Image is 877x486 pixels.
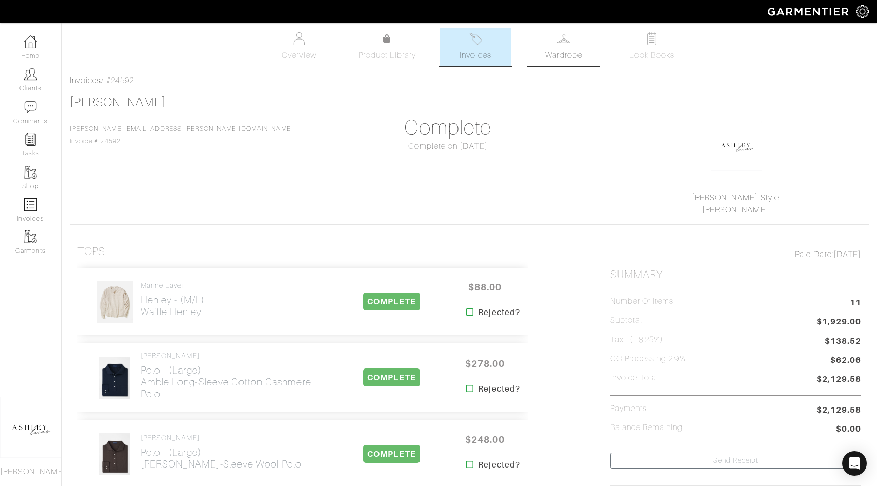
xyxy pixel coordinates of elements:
span: Product Library [358,49,416,62]
h5: CC Processing 2.9% [610,354,686,364]
img: garmentier-logo-header-white-b43fb05a5012e4ada735d5af1a66efaba907eab6374d6393d1fbf88cb4ef424d.png [763,3,856,21]
img: orders-icon-0abe47150d42831381b5fb84f609e132dff9fe21cb692f30cb5eec754e2cba89.png [24,198,37,211]
h5: Subtotal [610,316,642,325]
a: Look Books [616,28,688,66]
span: $2,129.58 [816,373,861,387]
h2: Polo - (Large) [PERSON_NAME]-Sleeve Wool Polo [141,446,302,470]
div: [DATE] [610,248,861,261]
span: $278.00 [454,353,515,375]
img: f5wMxJorzSzyAX5TTJvk7Ec8 [99,433,131,476]
a: Invoices [70,76,101,85]
span: Look Books [629,49,675,62]
img: comment-icon-a0a6a9ef722e966f86d9cbdc48e553b5cf19dbc54f86b18d962a5391bc8f6eb6.png [24,101,37,113]
a: Invoices [440,28,511,66]
span: $62.06 [830,354,861,368]
a: [PERSON_NAME] Polo - (Large)[PERSON_NAME]-Sleeve Wool Polo [141,434,302,470]
img: orders-27d20c2124de7fd6de4e0e44c1d41de31381a507db9b33961299e4e07d508b8c.svg [469,32,482,45]
a: Overview [263,28,335,66]
strong: Rejected? [478,306,520,319]
h5: Tax ( : 8.25%) [610,335,664,345]
strong: Rejected? [478,459,520,471]
a: Marine Layer Henley - (M/L)Waffle Henley [141,281,205,318]
h2: Henley - (M/L) Waffle Henley [141,294,205,318]
span: Paid Date: [795,250,833,259]
h5: Number of Items [610,297,674,306]
div: Open Intercom Messenger [842,451,867,476]
h5: Invoice Total [610,373,659,383]
span: 11 [850,297,861,310]
span: Invoices [460,49,491,62]
img: gear-icon-white-bd11855cb880d31180b6d7d6211b90ccbf57a29d726f0c71d8c61bd08dd39cc2.png [856,5,869,18]
a: [PERSON_NAME] [702,205,769,215]
strong: Rejected? [478,383,520,395]
h5: Payments [610,404,647,414]
h2: Polo - (Large) Amble Long-Sleeve Cotton Cashmere Polo [141,364,333,400]
h3: Tops [77,245,105,258]
a: [PERSON_NAME] [70,95,166,109]
img: todo-9ac3debb85659649dc8f770b8b6100bb5dab4b48dedcbae339e5042a72dfd3cc.svg [646,32,659,45]
span: Wardrobe [545,49,582,62]
div: / #24592 [70,74,869,87]
span: $1,929.00 [816,316,861,329]
span: COMPLETE [363,445,420,463]
img: garments-icon-b7da505a4dc4fd61783c78ac3ca0ef83fa9d6f193b1c9dc38574b1d14d53ca28.png [24,166,37,179]
span: Invoice # 24592 [70,125,293,145]
a: [PERSON_NAME][EMAIL_ADDRESS][PERSON_NAME][DOMAIN_NAME] [70,125,293,132]
span: $2,129.58 [816,404,861,416]
img: dashboard-icon-dbcd8f5a0b271acd01030246c82b418ddd0df26cd7fceb0bd07c9910d44c42f6.png [24,35,37,48]
span: $248.00 [454,429,515,451]
a: [PERSON_NAME] Style [692,193,779,202]
img: aWfSm2vSDSiFkbCUcD3qrYVi [96,280,133,323]
img: wardrobe-487a4870c1b7c33e795ec22d11cfc2ed9d08956e64fb3008fe2437562e282088.svg [557,32,570,45]
a: Wardrobe [528,28,600,66]
a: Product Library [351,33,423,62]
h4: Marine Layer [141,281,205,290]
h2: Summary [610,268,861,281]
div: Complete on [DATE] [323,140,573,152]
img: f2mrUbjGW1Kvu7Boreb9bCTb [99,356,131,399]
span: $88.00 [454,276,515,298]
span: Overview [282,49,316,62]
span: $138.52 [825,335,861,347]
h4: [PERSON_NAME] [141,434,302,442]
span: COMPLETE [363,293,420,310]
img: garments-icon-b7da505a4dc4fd61783c78ac3ca0ef83fa9d6f193b1c9dc38574b1d14d53ca28.png [24,230,37,243]
span: COMPLETE [363,368,420,386]
h5: Balance Remaining [610,423,683,433]
img: reminder-icon-8004d30b9f0a5d33ae49ab947aed9ed385cf756f9e5892f1edd6e32f2345188e.png [24,133,37,146]
a: Send Receipt [610,453,861,469]
img: okhkJxsQsug8ErY7G9ypRsDh.png [711,120,762,171]
img: basicinfo-40fd8af6dae0f16599ec9e87c0ef1c0a1fdea2edbe929e3d69a839185d80c458.svg [293,32,306,45]
span: $0.00 [836,423,861,437]
img: clients-icon-6bae9207a08558b7cb47a8932f037763ab4055f8c8b6bfacd5dc20c3e0201464.png [24,68,37,81]
h1: Complete [323,115,573,140]
h4: [PERSON_NAME] [141,352,333,360]
a: [PERSON_NAME] Polo - (Large)Amble Long-Sleeve Cotton Cashmere Polo [141,352,333,400]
